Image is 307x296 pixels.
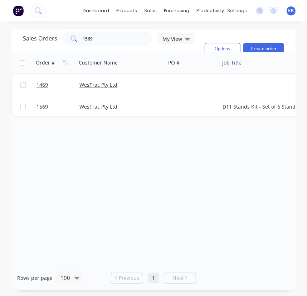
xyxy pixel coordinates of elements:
[172,274,184,282] span: Next
[193,5,228,16] div: productivity
[141,5,161,16] div: sales
[79,103,117,110] a: WesTrac Pty Ltd
[148,273,159,283] a: Page 1 is your current page
[108,273,199,283] ul: Pagination
[119,274,139,282] span: Previous
[168,59,180,66] div: PO #
[243,43,284,54] button: Create order
[79,5,113,16] a: dashboard
[83,32,153,46] input: Search...
[23,35,57,42] h1: Sales Orders
[205,43,240,54] button: Options
[288,8,294,14] span: KB
[79,81,117,88] a: WesTrac Pty Ltd
[161,5,193,16] div: purchasing
[79,59,118,66] div: Customer Name
[36,96,79,118] a: 1569
[36,81,48,89] span: 1469
[224,5,250,16] div: settings
[36,74,79,96] a: 1469
[36,59,55,66] div: Order #
[162,35,182,43] span: My View
[36,103,48,110] span: 1569
[113,5,141,16] div: products
[222,59,242,66] div: Job Title
[13,5,24,16] img: Factory
[17,274,53,282] span: Rows per page
[164,274,196,282] a: Next page
[111,274,143,282] a: Previous page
